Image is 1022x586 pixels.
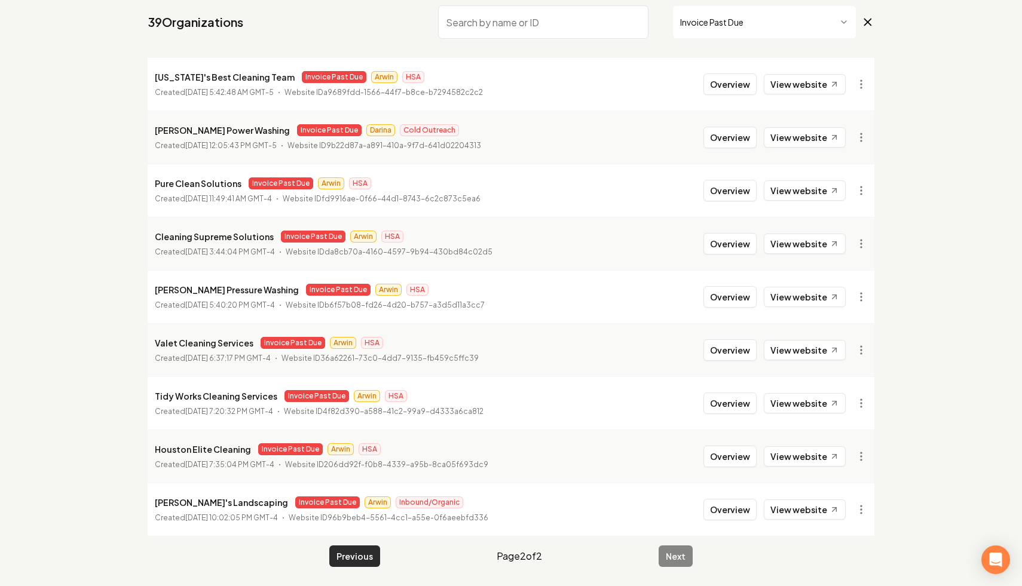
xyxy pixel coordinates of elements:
[185,141,277,150] time: [DATE] 12:05:43 PM GMT-5
[703,339,757,361] button: Overview
[438,5,648,39] input: Search by name or ID
[402,71,424,83] span: HSA
[284,390,349,402] span: Invoice Past Due
[185,460,274,469] time: [DATE] 7:35:04 PM GMT-4
[359,443,381,455] span: HSA
[297,124,362,136] span: Invoice Past Due
[155,352,271,364] p: Created
[155,299,275,311] p: Created
[302,71,366,83] span: Invoice Past Due
[764,287,846,307] a: View website
[330,337,356,349] span: Arwin
[764,180,846,201] a: View website
[764,74,846,94] a: View website
[396,496,463,508] span: Inbound/Organic
[703,233,757,254] button: Overview
[155,495,288,510] p: [PERSON_NAME]'s Landscaping
[185,194,272,203] time: [DATE] 11:49:41 AM GMT-4
[258,443,323,455] span: Invoice Past Due
[306,284,371,296] span: Invoice Past Due
[155,283,299,297] p: [PERSON_NAME] Pressure Washing
[318,177,344,189] span: Arwin
[375,284,402,296] span: Arwin
[284,406,484,418] p: Website ID 4f82d390-a588-41c2-99a9-d4333a6ca812
[703,73,757,95] button: Overview
[185,407,273,416] time: [DATE] 7:20:32 PM GMT-4
[366,124,395,136] span: Darina
[155,123,290,137] p: [PERSON_NAME] Power Washing
[155,406,273,418] p: Created
[764,393,846,413] a: View website
[764,340,846,360] a: View website
[155,176,241,191] p: Pure Clean Solutions
[185,354,271,363] time: [DATE] 6:37:17 PM GMT-4
[185,300,275,309] time: [DATE] 5:40:20 PM GMT-4
[285,459,488,471] p: Website ID 206dd92f-f0b8-4339-a95b-8ca05f693dc9
[281,352,479,364] p: Website ID 36a62261-73c0-4dd7-9135-fb459c5ffc39
[703,286,757,308] button: Overview
[286,246,492,258] p: Website ID da8cb70a-4160-4597-9b94-430bd84c02d5
[148,14,243,30] a: 39Organizations
[703,446,757,467] button: Overview
[287,140,481,152] p: Website ID 9b22d87a-a891-410a-9f7d-641d02204313
[155,140,277,152] p: Created
[155,87,274,99] p: Created
[155,459,274,471] p: Created
[185,88,274,97] time: [DATE] 5:42:48 AM GMT-5
[155,389,277,403] p: Tidy Works Cleaning Services
[764,446,846,467] a: View website
[155,442,251,456] p: Houston Elite Cleaning
[365,496,391,508] span: Arwin
[349,177,371,189] span: HSA
[185,247,275,256] time: [DATE] 3:44:04 PM GMT-4
[406,284,429,296] span: HSA
[400,124,459,136] span: Cold Outreach
[764,499,846,520] a: View website
[764,127,846,148] a: View website
[381,231,403,243] span: HSA
[354,390,380,402] span: Arwin
[155,70,295,84] p: [US_STATE]'s Best Cleaning Team
[350,231,377,243] span: Arwin
[497,549,542,563] span: Page 2 of 2
[249,177,313,189] span: Invoice Past Due
[155,193,272,205] p: Created
[703,392,757,414] button: Overview
[155,512,278,524] p: Created
[703,180,757,201] button: Overview
[185,513,278,522] time: [DATE] 10:02:05 PM GMT-4
[329,545,380,567] button: Previous
[764,234,846,254] a: View website
[385,390,407,402] span: HSA
[289,512,488,524] p: Website ID 96b9beb4-5561-4cc1-a55e-0f6aeebfd336
[281,231,345,243] span: Invoice Past Due
[283,193,481,205] p: Website ID fd9916ae-0f66-44d1-8743-6c2c873c5ea6
[155,229,274,244] p: Cleaning Supreme Solutions
[286,299,485,311] p: Website ID b6f57b08-fd26-4d20-b757-a3d5d11a3cc7
[155,246,275,258] p: Created
[703,499,757,520] button: Overview
[155,336,253,350] p: Valet Cleaning Services
[284,87,483,99] p: Website ID a9689fdd-1566-44f7-b8ce-b7294582c2c2
[703,127,757,148] button: Overview
[371,71,397,83] span: Arwin
[981,545,1010,574] div: Open Intercom Messenger
[261,337,325,349] span: Invoice Past Due
[361,337,383,349] span: HSA
[328,443,354,455] span: Arwin
[295,496,360,508] span: Invoice Past Due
